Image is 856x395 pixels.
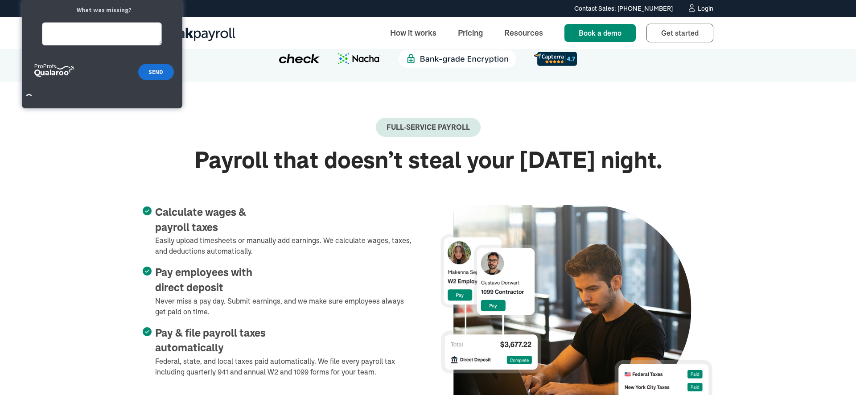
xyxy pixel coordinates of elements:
a: How it works [383,23,444,42]
span: Calculate wages & payroll taxes [155,206,246,233]
iframe: Chat Widget [703,299,856,395]
a: home [143,21,235,45]
span: Book a demo [579,29,621,37]
a: Login [687,4,713,13]
span: Pay & file payroll taxes automatically [155,327,266,354]
div: Full-Service payroll [387,123,470,132]
div: Login [698,5,713,12]
a: Book a demo [564,24,636,42]
div: What was missing? [33,6,175,15]
li: Easily upload timesheets or manually add earnings. We calculate wages, taxes, and deductions auto... [143,205,416,256]
button: SEND [138,64,173,80]
a: Get started [646,24,713,42]
div: Contact Sales: [PHONE_NUMBER] [574,4,673,13]
tspan: ProProfs [34,62,56,70]
div: Sohbet Aracı [703,299,856,395]
span: Get started [661,29,699,37]
button: Close Survey [22,88,37,103]
img: d56c0860-961d-46a8-819e-eda1494028f8.svg [534,52,577,66]
a: Pricing [451,23,490,42]
span: Pay employees with direct deposit [155,267,252,293]
h2: Payroll that doesn’t steal your [DATE] night. [143,148,713,173]
li: Federal, state, and local taxes paid automatically. We file every payroll tax including quarterly... [143,326,416,377]
li: Never miss a pay day. Submit earnings, and we make sure employees always get paid on time. [143,265,416,317]
a: Resources [497,23,550,42]
a: ProProfs [34,73,74,79]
